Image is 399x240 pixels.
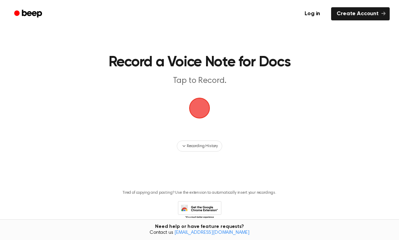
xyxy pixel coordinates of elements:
p: Tired of copying and pasting? Use the extension to automatically insert your recordings. [123,190,276,195]
a: Create Account [331,7,390,20]
a: Beep [9,7,48,21]
a: Log in [298,6,327,22]
a: [EMAIL_ADDRESS][DOMAIN_NAME] [174,230,249,235]
button: Recording History [177,141,222,152]
p: Tap to Record. [74,75,325,87]
span: Contact us [4,230,395,236]
h1: Record a Voice Note for Docs [74,55,325,70]
span: Recording History [187,143,218,149]
img: Beep Logo [189,98,210,118]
